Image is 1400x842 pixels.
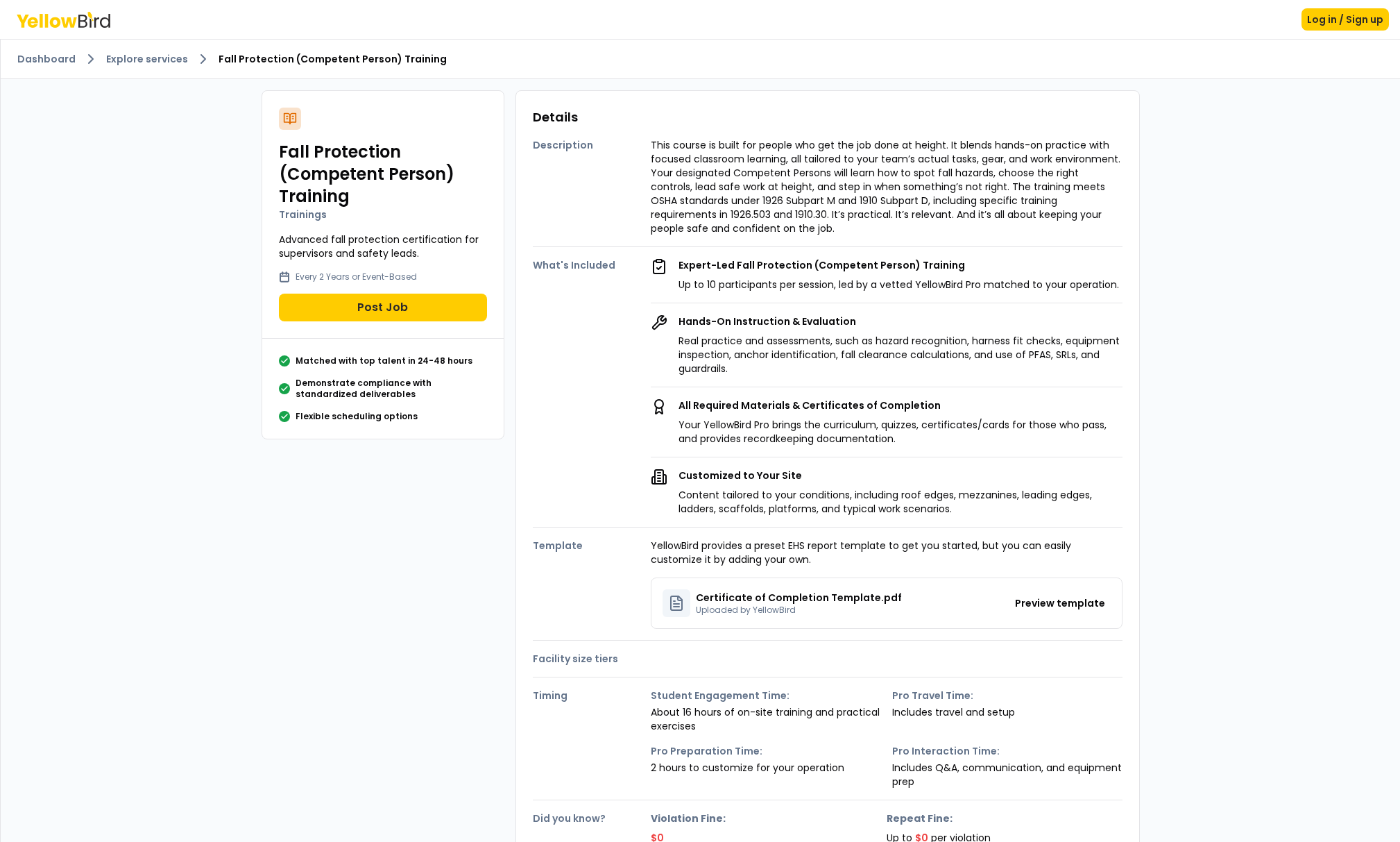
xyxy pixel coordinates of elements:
p: Trainings [279,208,487,221]
p: Up to 10 participants per session, led by a vetted YellowBird Pro matched to your operation. [678,278,1119,292]
p: Every 2 Years or Event-Based [296,271,417,283]
p: Customized to Your Site [678,469,1122,482]
p: YellowBird provides a preset EHS report template to get you started, but you can easily customize... [651,539,1122,566]
button: Log in / Sign up [1301,8,1389,31]
strong: Violation Fine: [651,811,887,825]
p: Hands-On Instruction & Evaluation [678,314,1122,328]
a: Dashboard [17,52,76,66]
p: Your YellowBird Pro brings the curriculum, quizzes, certificates/cards for those who pass, and pr... [678,418,1122,446]
strong: Student Engagement Time: [651,689,881,702]
button: Preview template [1009,592,1111,614]
h4: Template [533,539,651,553]
p: 2 hours to customize for your operation [651,761,881,775]
p: Certificate of Completion Template.pdf [696,591,902,605]
p: Includes Q&A, communication, and equipment prep [892,761,1122,789]
strong: Pro Interaction Time: [892,744,1122,758]
h4: Description [533,138,651,152]
p: Matched with top talent in 24-48 hours [296,355,472,367]
p: Advanced fall protection certification for supervisors and safety leads. [279,233,487,260]
h2: Fall Protection (Competent Person) Training [279,141,487,208]
h4: Facility size tiers [533,652,651,666]
p: Expert-Led Fall Protection (Competent Person) Training [678,258,1119,272]
p: All Required Materials & Certificates of Completion [678,398,1122,412]
h3: Details [533,108,1122,127]
p: This course is built for people who get the job done at height. It blends hands-on practice with ... [651,138,1122,235]
strong: Pro Travel Time: [892,689,1122,702]
p: Flexible scheduling options [296,411,418,422]
p: About 16 hours of on-site training and practical exercises [651,705,881,733]
span: Fall Protection (Competent Person) Training [219,52,447,66]
h4: Timing [533,689,651,702]
p: Uploaded by YellowBird [696,605,902,616]
p: Real practice and assessments, such as hazard recognition, harness fit checks, equipment inspecti... [678,334,1122,376]
h4: Did you know? [533,811,651,825]
nav: breadcrumb [17,51,1383,67]
strong: Pro Preparation Time: [651,744,881,758]
button: Post Job [279,294,487,321]
p: Content tailored to your conditions, including roof edges, mezzanines, leading edges, ladders, sc... [678,488,1122,516]
a: Explore services [106,52,188,66]
p: Includes travel and setup [892,705,1122,719]
h4: What's Included [533,258,651,272]
strong: Repeat Fine: [887,811,1122,825]
p: Demonstrate compliance with standardized deliverables [296,378,487,400]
